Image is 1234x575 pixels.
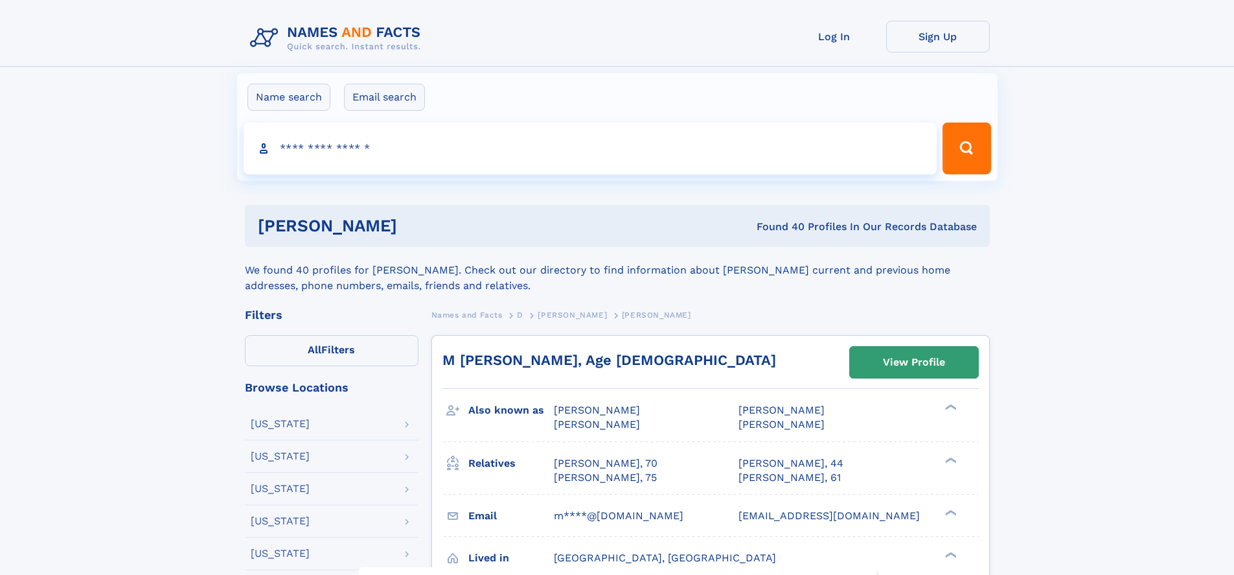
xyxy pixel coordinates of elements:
[943,123,990,174] button: Search Button
[554,418,640,430] span: [PERSON_NAME]
[554,456,657,471] a: [PERSON_NAME], 70
[251,516,310,526] div: [US_STATE]
[258,218,577,234] h1: [PERSON_NAME]
[431,307,503,323] a: Names and Facts
[244,123,937,174] input: search input
[942,403,957,412] div: ❯
[783,21,886,53] a: Log In
[245,247,990,294] div: We found 40 profiles for [PERSON_NAME]. Check out our directory to find information about [PERSON...
[468,399,554,421] h3: Also known as
[245,309,418,321] div: Filters
[538,307,607,323] a: [PERSON_NAME]
[245,21,431,56] img: Logo Names and Facts
[251,484,310,494] div: [US_STATE]
[247,84,330,111] label: Name search
[517,307,523,323] a: D
[622,311,691,320] span: [PERSON_NAME]
[245,382,418,393] div: Browse Locations
[738,418,825,430] span: [PERSON_NAME]
[442,352,776,368] a: M [PERSON_NAME], Age [DEMOGRAPHIC_DATA]
[942,456,957,464] div: ❯
[942,508,957,517] div: ❯
[251,419,310,429] div: [US_STATE]
[554,552,776,564] span: [GEOGRAPHIC_DATA], [GEOGRAPHIC_DATA]
[251,451,310,462] div: [US_STATE]
[245,335,418,366] label: Filters
[883,347,945,377] div: View Profile
[738,404,825,416] span: [PERSON_NAME]
[468,505,554,527] h3: Email
[738,456,843,471] a: [PERSON_NAME], 44
[308,344,321,356] span: All
[850,347,978,378] a: View Profile
[538,311,607,320] span: [PERSON_NAME]
[344,84,425,111] label: Email search
[738,471,841,485] a: [PERSON_NAME], 61
[738,510,920,522] span: [EMAIL_ADDRESS][DOMAIN_NAME]
[517,311,523,320] span: D
[577,220,977,234] div: Found 40 Profiles In Our Records Database
[886,21,990,53] a: Sign Up
[468,547,554,569] h3: Lived in
[251,548,310,559] div: [US_STATE]
[554,471,657,485] a: [PERSON_NAME], 75
[942,550,957,559] div: ❯
[468,452,554,475] h3: Relatives
[554,404,640,416] span: [PERSON_NAME]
